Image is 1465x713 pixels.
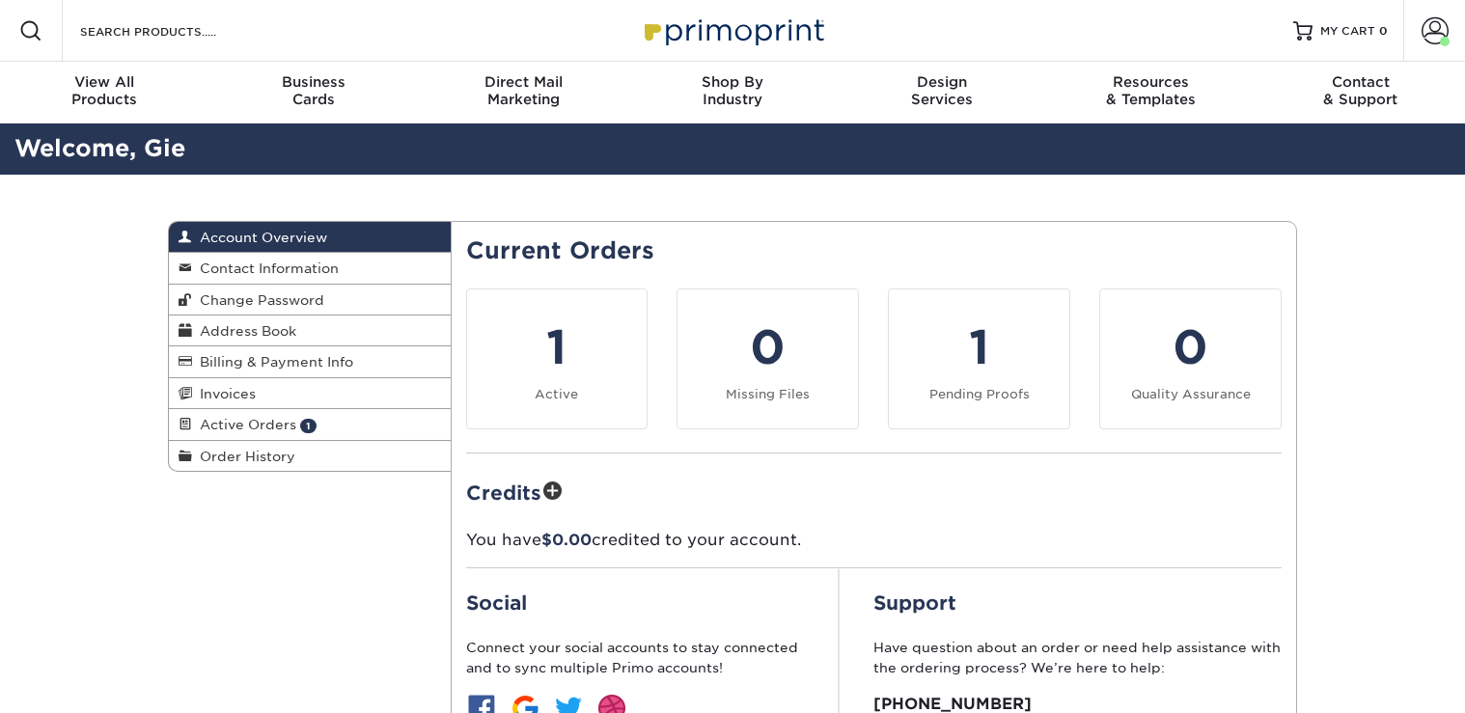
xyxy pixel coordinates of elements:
[192,449,295,464] span: Order History
[466,591,804,615] h2: Social
[628,73,838,91] span: Shop By
[1046,73,1256,108] div: & Templates
[1256,73,1465,91] span: Contact
[192,354,353,370] span: Billing & Payment Info
[169,346,451,377] a: Billing & Payment Info
[689,313,846,382] div: 0
[873,695,1032,713] strong: [PHONE_NUMBER]
[78,19,266,42] input: SEARCH PRODUCTS.....
[169,222,451,253] a: Account Overview
[169,378,451,409] a: Invoices
[628,73,838,108] div: Industry
[192,386,256,401] span: Invoices
[419,73,628,108] div: Marketing
[479,313,636,382] div: 1
[209,62,419,123] a: BusinessCards
[169,315,451,346] a: Address Book
[1099,288,1282,429] a: 0 Quality Assurance
[900,313,1058,382] div: 1
[300,419,317,433] span: 1
[837,73,1046,91] span: Design
[169,253,451,284] a: Contact Information
[1256,73,1465,108] div: & Support
[419,62,628,123] a: Direct MailMarketing
[192,261,339,276] span: Contact Information
[636,10,829,51] img: Primoprint
[209,73,419,91] span: Business
[466,529,1283,552] p: You have credited to your account.
[541,531,592,549] span: $0.00
[535,387,578,401] small: Active
[628,62,838,123] a: Shop ByIndustry
[873,591,1282,615] h2: Support
[169,441,451,471] a: Order History
[192,417,296,432] span: Active Orders
[837,73,1046,108] div: Services
[1131,387,1251,401] small: Quality Assurance
[929,387,1030,401] small: Pending Proofs
[209,73,419,108] div: Cards
[169,409,451,440] a: Active Orders 1
[419,73,628,91] span: Direct Mail
[466,638,804,677] p: Connect your social accounts to stay connected and to sync multiple Primo accounts!
[677,288,859,429] a: 0 Missing Files
[837,62,1046,123] a: DesignServices
[466,288,649,429] a: 1 Active
[192,230,327,245] span: Account Overview
[873,638,1282,677] p: Have question about an order or need help assistance with the ordering process? We’re here to help:
[192,323,296,339] span: Address Book
[726,387,810,401] small: Missing Files
[1046,73,1256,91] span: Resources
[466,477,1283,507] h2: Credits
[466,237,1283,265] h2: Current Orders
[192,292,324,308] span: Change Password
[1112,313,1269,382] div: 0
[1256,62,1465,123] a: Contact& Support
[1046,62,1256,123] a: Resources& Templates
[888,288,1070,429] a: 1 Pending Proofs
[1320,23,1375,40] span: MY CART
[169,285,451,315] a: Change Password
[1379,24,1388,38] span: 0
